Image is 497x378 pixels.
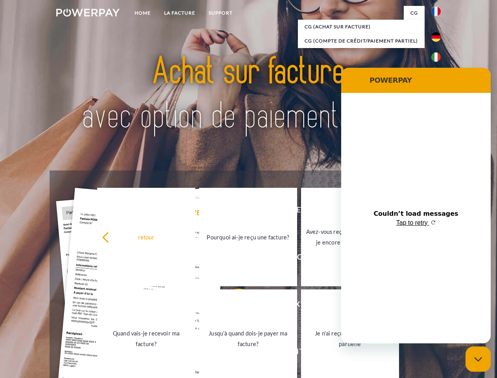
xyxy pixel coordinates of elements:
a: Home [128,6,157,20]
div: Je n'ai reçu qu'une livraison partielle [306,328,394,349]
div: Avez-vous reçu mes paiements, ai-je encore un solde ouvert? [306,226,394,248]
img: title-powerpay_fr.svg [75,38,422,151]
a: CG (achat sur facture) [298,20,425,34]
a: LA FACTURE [157,6,202,20]
iframe: Button to launch messaging window [466,346,491,372]
a: CG (Compte de crédit/paiement partiel) [298,34,425,48]
a: Support [202,6,239,20]
div: Jusqu'à quand dois-je payer ma facture? [204,328,292,349]
div: Quand vais-je recevoir ma facture? [102,328,190,349]
div: Pourquoi ai-je reçu une facture? [204,232,292,242]
img: de [431,32,441,42]
a: Avez-vous reçu mes paiements, ai-je encore un solde ouvert? [301,188,399,286]
a: CG [404,6,425,20]
img: fr [431,7,441,16]
iframe: Messaging window [341,68,491,343]
div: retour [102,232,190,242]
img: it [431,52,441,62]
img: logo-powerpay-white.svg [56,9,120,17]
